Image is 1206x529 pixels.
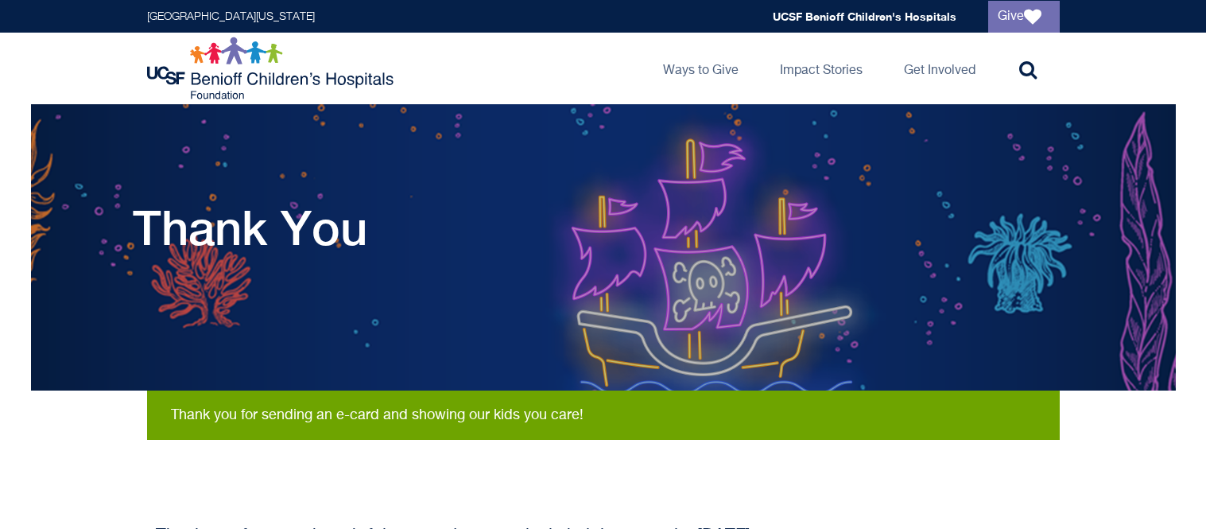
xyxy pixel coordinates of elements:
a: [GEOGRAPHIC_DATA][US_STATE] [147,11,315,22]
div: Thank you for sending an e-card and showing our kids you care! [171,406,1036,424]
img: Logo for UCSF Benioff Children's Hospitals Foundation [147,37,397,100]
a: Ways to Give [650,33,751,104]
a: Give [988,1,1060,33]
a: Impact Stories [767,33,875,104]
a: Get Involved [891,33,988,104]
a: UCSF Benioff Children's Hospitals [773,10,956,23]
div: Status message [147,391,1060,440]
h1: Thank You [133,200,367,255]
